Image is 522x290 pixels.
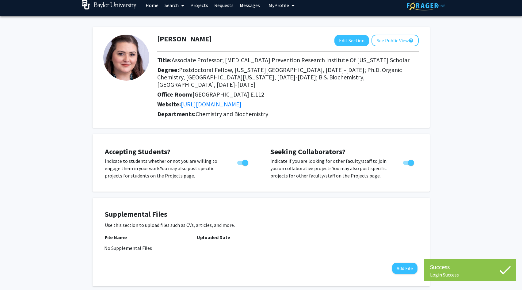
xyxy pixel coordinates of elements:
div: Success [430,262,510,272]
h2: Website: [157,101,419,108]
h2: Title: [157,56,419,64]
p: Use this section to upload files such as CVs, articles, and more. [105,221,417,229]
h2: Departments: [153,110,423,118]
button: Edit Section [334,35,369,46]
div: Toggle [235,157,252,166]
span: Accepting Students? [105,147,170,156]
a: Opens in a new tab [181,100,242,108]
iframe: Chat [5,262,26,285]
img: ForagerOne Logo [407,1,445,10]
b: Uploaded Date [197,234,230,240]
img: Profile Picture [103,35,149,81]
mat-icon: help [409,37,413,44]
span: Postdoctoral Fellow, [US_STATE][GEOGRAPHIC_DATA], [DATE]-[DATE]; Ph.D. Organic Chemistry, [GEOGRA... [157,66,402,88]
button: See Public View [371,35,419,46]
span: Chemistry and Biochemistry [196,110,268,118]
p: Indicate if you are looking for other faculty/staff to join you on collaborative projects. You ma... [270,157,391,179]
h2: Office Room: [157,91,419,98]
div: No Supplemental Files [104,244,418,252]
h4: Supplemental Files [105,210,417,219]
h1: [PERSON_NAME] [157,35,212,44]
h2: Degree: [157,66,419,88]
span: [GEOGRAPHIC_DATA] E.112 [192,90,264,98]
div: Login Success [430,272,510,278]
span: My Profile [269,2,289,8]
div: Toggle [401,157,417,166]
button: Add File [392,263,417,274]
b: File Name [105,234,127,240]
p: Indicate to students whether or not you are willing to engage them in your work. You may also pos... [105,157,226,179]
span: Seeking Collaborators? [270,147,345,156]
span: Associate Professor; [MEDICAL_DATA] Prevention Research Institute Of [US_STATE] Scholar [172,56,410,64]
